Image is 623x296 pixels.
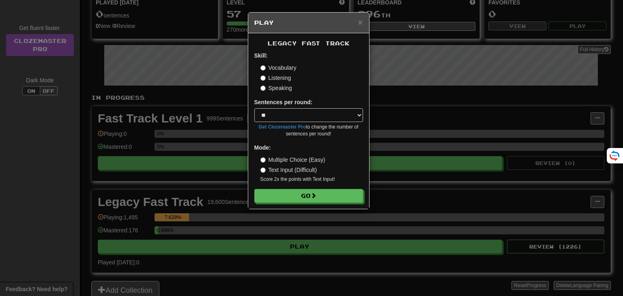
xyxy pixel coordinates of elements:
[260,74,291,82] label: Listening
[260,65,266,71] input: Vocabulary
[254,144,271,151] strong: Mode:
[260,156,325,164] label: Multiple Choice (Easy)
[260,176,363,183] small: Score 2x the points with Text Input !
[260,75,266,81] input: Listening
[260,166,317,174] label: Text Input (Difficult)
[254,98,313,106] label: Sentences per round:
[358,17,363,27] span: ×
[260,86,266,91] input: Speaking
[268,40,350,47] span: Legacy Fast Track
[254,52,268,59] strong: Skill:
[260,64,296,72] label: Vocabulary
[260,157,266,163] input: Multiple Choice (Easy)
[254,189,363,203] button: Go
[259,124,306,130] a: Get Clozemaster Pro
[254,124,363,137] small: to change the number of sentences per round!
[358,18,363,26] button: Close
[260,167,266,173] input: Text Input (Difficult)
[260,84,292,92] label: Speaking
[254,19,363,27] h5: Play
